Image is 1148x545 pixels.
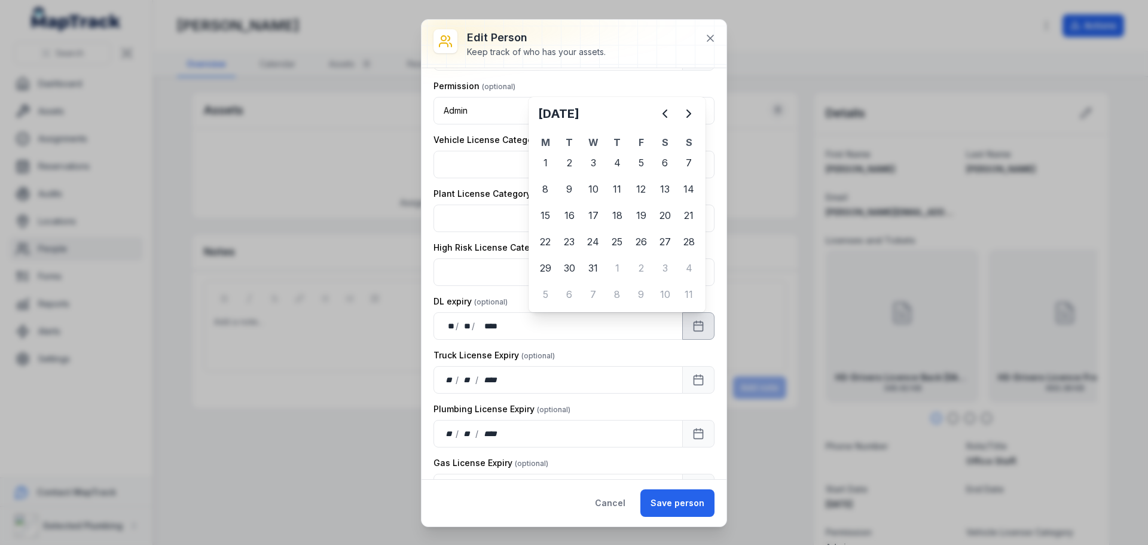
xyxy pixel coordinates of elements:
[460,428,476,440] div: month,
[677,177,701,201] div: Sunday 14 January 2024
[557,282,581,306] div: 6
[653,203,677,227] div: Saturday 20 January 2024
[557,151,581,175] div: Tuesday 2 January 2024
[629,256,653,280] div: 2
[433,296,508,307] label: DL expiry
[538,105,653,122] h2: [DATE]
[653,151,677,175] div: Saturday 6 January 2024
[629,230,653,254] div: Friday 26 January 2024
[475,428,480,440] div: /
[629,282,653,306] div: 9
[533,177,557,201] div: 8
[653,177,677,201] div: Saturday 13 January 2024
[653,102,677,126] button: Previous
[682,420,715,447] button: Calendar
[605,177,629,201] div: 11
[653,203,677,227] div: 20
[557,256,581,280] div: Tuesday 30 January 2024
[444,428,456,440] div: day,
[653,230,677,254] div: 27
[557,256,581,280] div: 30
[533,151,557,175] div: 1
[605,203,629,227] div: Thursday 18 January 2024
[581,230,605,254] div: Wednesday 24 January 2024
[472,320,476,332] div: /
[677,282,701,306] div: Sunday 11 February 2024
[677,135,701,150] th: S
[456,320,460,332] div: /
[677,151,701,175] div: Sunday 7 January 2024
[533,135,701,307] table: January 2024
[433,242,592,254] label: High Risk License Categories
[433,349,555,361] label: Truck License Expiry
[682,366,715,394] button: Calendar
[605,177,629,201] div: Thursday 11 January 2024
[605,203,629,227] div: 18
[585,489,636,517] button: Cancel
[444,320,456,332] div: day,
[653,151,677,175] div: 6
[433,134,576,146] label: Vehicle License Category
[533,256,557,280] div: 29
[456,428,460,440] div: /
[533,135,557,150] th: M
[629,256,653,280] div: Friday 2 February 2024
[653,135,677,150] th: S
[677,151,701,175] div: 7
[677,203,701,227] div: Sunday 21 January 2024
[629,151,653,175] div: Friday 5 January 2024
[581,151,605,175] div: 3
[557,203,581,227] div: 16
[533,282,557,306] div: Monday 5 February 2024
[581,151,605,175] div: Wednesday 3 January 2024
[605,151,629,175] div: Thursday 4 January 2024
[629,177,653,201] div: 12
[456,374,460,386] div: /
[475,374,480,386] div: /
[480,374,502,386] div: year,
[533,203,557,227] div: Monday 15 January 2024
[677,203,701,227] div: 21
[677,230,701,254] div: Sunday 28 January 2024
[653,230,677,254] div: Saturday 27 January 2024
[581,230,605,254] div: 24
[533,102,701,307] div: Calendar
[629,135,653,150] th: F
[533,230,557,254] div: 22
[682,474,715,501] button: Calendar
[557,177,581,201] div: 9
[533,102,701,307] div: January 2024
[467,29,606,46] h3: Edit person
[605,282,629,306] div: Thursday 8 February 2024
[557,177,581,201] div: Tuesday 9 January 2024
[581,177,605,201] div: Wednesday 10 January 2024
[533,282,557,306] div: 5
[605,256,629,280] div: 1
[557,203,581,227] div: Tuesday 16 January 2024
[557,151,581,175] div: 2
[557,230,581,254] div: Tuesday 23 January 2024
[581,282,605,306] div: 7
[653,282,677,306] div: Saturday 10 February 2024
[605,282,629,306] div: 8
[629,151,653,175] div: 5
[653,256,677,280] div: 3
[629,230,653,254] div: 26
[629,177,653,201] div: Friday 12 January 2024
[581,203,605,227] div: 17
[433,457,548,469] label: Gas License Expiry
[653,256,677,280] div: Saturday 3 February 2024
[640,489,715,517] button: Save person
[433,188,574,200] label: Plant License Category's
[533,177,557,201] div: Monday 8 January 2024
[460,320,472,332] div: month,
[653,282,677,306] div: 10
[677,177,701,201] div: 14
[677,230,701,254] div: 28
[533,230,557,254] div: Monday 22 January 2024
[557,282,581,306] div: Tuesday 6 February 2024
[605,135,629,150] th: T
[629,203,653,227] div: 19
[557,230,581,254] div: 23
[433,80,515,92] label: Permission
